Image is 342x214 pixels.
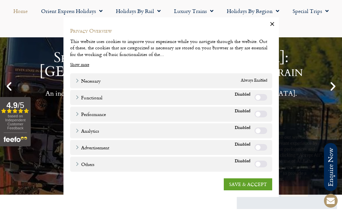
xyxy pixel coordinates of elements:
[75,94,103,101] a: Functional
[75,77,101,84] a: Necessary
[70,27,272,34] h4: Privacy Overview
[75,110,106,117] a: Performance
[241,77,267,84] span: Always Enabled
[224,178,272,190] a: SAVE & ACCEPT
[75,127,99,134] a: Analytics
[75,144,109,151] a: Advertisement
[70,38,272,57] div: This website uses cookies to improve your experience while you navigate through the website. Out ...
[75,160,95,167] a: Others
[70,61,89,67] a: Show more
